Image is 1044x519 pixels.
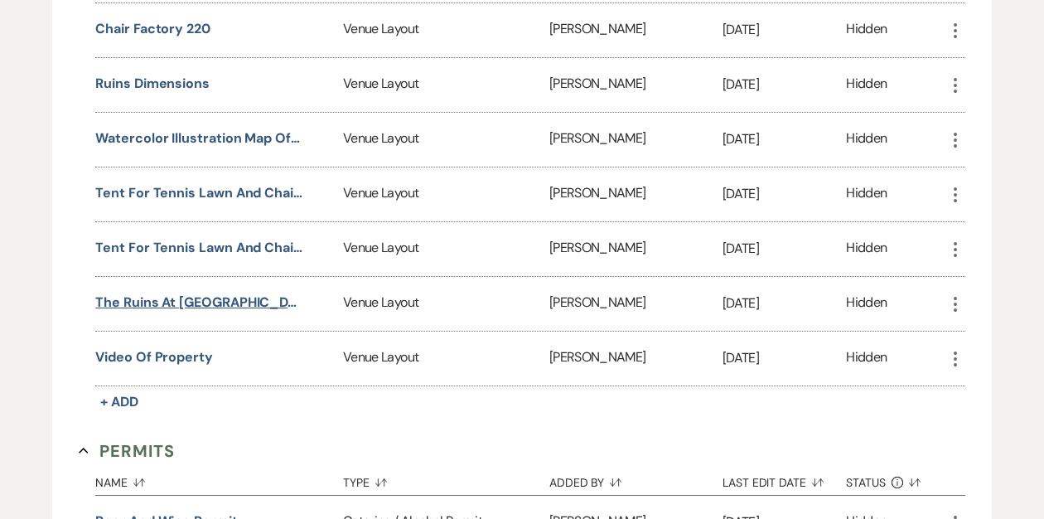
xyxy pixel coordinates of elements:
[343,58,549,112] div: Venue Layout
[343,332,549,386] div: Venue Layout
[343,222,549,276] div: Venue Layout
[95,183,302,203] button: Tent for Tennis Lawn and Chair Factory
[343,277,549,331] div: Venue Layout
[723,74,846,95] p: [DATE]
[95,463,343,495] button: Name
[846,19,887,41] div: Hidden
[846,347,887,370] div: Hidden
[95,390,143,414] button: + Add
[549,58,723,112] div: [PERSON_NAME]
[723,293,846,314] p: [DATE]
[79,439,175,463] button: Permits
[343,113,549,167] div: Venue Layout
[846,74,887,96] div: Hidden
[846,238,887,260] div: Hidden
[95,19,210,39] button: Chair Factory 220
[343,167,549,221] div: Venue Layout
[846,129,887,151] div: Hidden
[846,477,886,488] span: Status
[723,129,846,150] p: [DATE]
[549,3,723,57] div: [PERSON_NAME]
[343,463,549,495] button: Type
[95,238,302,258] button: Tent for Tennis lawn and Chair Factory
[549,222,723,276] div: [PERSON_NAME]
[343,3,549,57] div: Venue Layout
[723,347,846,369] p: [DATE]
[95,129,302,148] button: Watercolor Illustration Map of Sassafras
[846,183,887,206] div: Hidden
[95,74,210,94] button: Ruins Dimensions
[549,167,723,221] div: [PERSON_NAME]
[95,293,302,313] button: The Ruins at [GEOGRAPHIC_DATA] Property Details
[846,293,887,315] div: Hidden
[723,238,846,259] p: [DATE]
[95,347,213,367] button: Video of Property
[549,332,723,386] div: [PERSON_NAME]
[723,183,846,205] p: [DATE]
[549,113,723,167] div: [PERSON_NAME]
[549,463,723,495] button: Added By
[846,463,945,495] button: Status
[723,463,846,495] button: Last Edit Date
[549,277,723,331] div: [PERSON_NAME]
[723,19,846,41] p: [DATE]
[100,393,138,410] span: + Add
